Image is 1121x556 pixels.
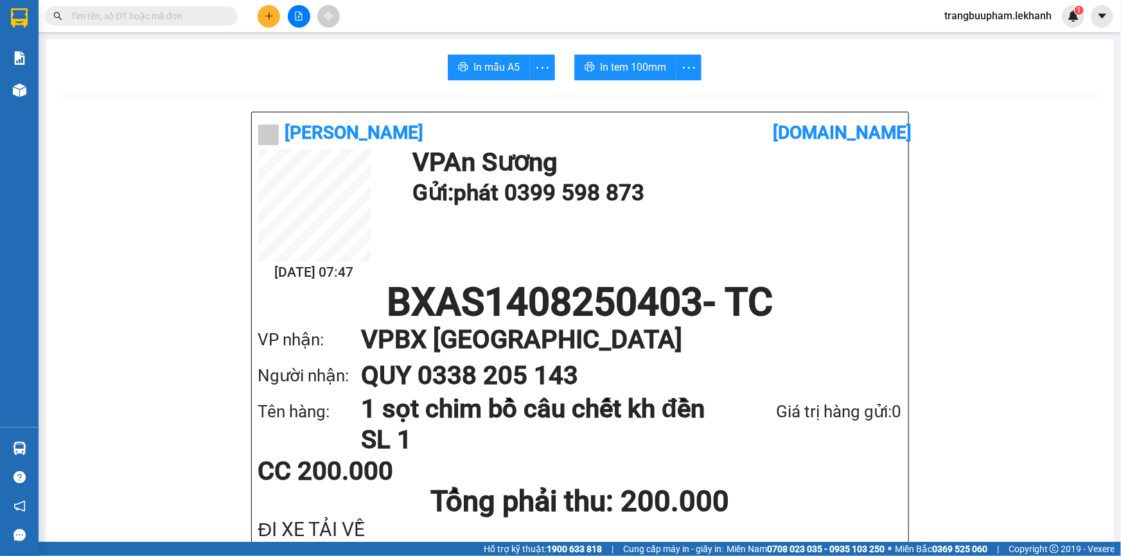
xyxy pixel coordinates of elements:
button: more [529,55,555,80]
div: CC 200.000 [258,458,471,484]
span: Miền Nam [727,542,885,556]
strong: 0708 023 035 - 0935 103 250 [767,544,885,554]
button: plus [258,5,280,28]
h1: QUY 0338 205 143 [361,358,876,394]
img: logo-vxr [11,8,28,28]
span: Miền Bắc [895,542,987,556]
h1: VP BX [GEOGRAPHIC_DATA] [361,322,876,358]
div: 0399598873 [11,42,114,60]
h1: Gửi: phát 0399 598 873 [412,175,896,211]
span: printer [458,62,468,74]
span: plus [265,12,274,21]
span: trangbuupham.lekhanh [934,8,1062,24]
div: VP nhận: [258,327,361,353]
img: warehouse-icon [13,83,26,97]
h1: VP An Sương [412,150,896,175]
b: [DOMAIN_NAME] [773,122,912,143]
div: An Sương [11,11,114,26]
span: In mẫu A5 [473,59,520,75]
div: BX [GEOGRAPHIC_DATA] [123,11,253,42]
strong: 0369 525 060 [932,544,987,554]
h1: BXAS1408250403 - TC [258,283,902,322]
span: printer [585,62,595,74]
h2: [DATE] 07:47 [258,262,371,283]
div: QUY [123,42,253,57]
span: copyright [1050,544,1059,553]
img: solution-icon [13,51,26,65]
button: file-add [288,5,310,28]
span: Cung cấp máy in - giấy in: [623,542,723,556]
span: Nhận: [123,12,154,26]
b: [PERSON_NAME] [285,122,424,143]
h1: SL 1 [361,424,709,455]
span: file-add [294,12,303,21]
span: question-circle [13,471,26,483]
span: more [676,60,701,76]
img: icon-new-feature [1068,10,1079,22]
strong: 1900 633 818 [547,544,602,554]
span: | [612,542,613,556]
div: ĐI XE TẢI VỀ [258,519,902,540]
img: warehouse-icon [13,442,26,455]
button: printerIn mẫu A5 [448,55,530,80]
span: more [530,60,554,76]
button: caret-down [1091,5,1113,28]
button: printerIn tem 100mm [574,55,676,80]
span: message [13,529,26,541]
button: aim [317,5,340,28]
span: caret-down [1097,10,1108,22]
h1: 1 sọt chim bồ câu chết kh đền [361,394,709,424]
span: notification [13,500,26,512]
span: Gửi: [11,12,31,26]
div: 0338205143 [123,57,253,75]
div: Tên hàng: [258,399,361,425]
span: search [53,12,62,21]
div: phát [11,26,114,42]
span: CC : [121,86,139,100]
span: 1 [1077,6,1081,15]
span: | [997,542,999,556]
span: Hỗ trợ kỹ thuật: [484,542,602,556]
div: Người nhận: [258,363,361,389]
input: Tìm tên, số ĐT hoặc mã đơn [71,9,222,23]
div: Giá trị hàng gửi: 0 [709,399,902,425]
sup: 1 [1075,6,1084,15]
div: 200.000 [121,83,254,101]
span: In tem 100mm [600,59,666,75]
span: aim [324,12,333,21]
span: ⚪️ [888,546,892,552]
h1: Tổng phải thu: 200.000 [258,484,902,519]
button: more [676,55,702,80]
